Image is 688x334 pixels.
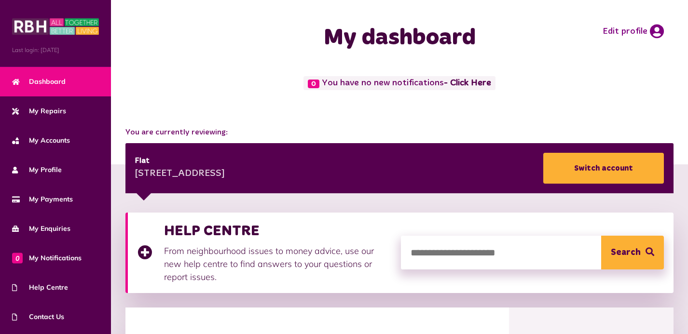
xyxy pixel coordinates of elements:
[303,76,495,90] span: You have no new notifications
[12,46,99,54] span: Last login: [DATE]
[308,80,319,88] span: 0
[12,253,23,263] span: 0
[611,236,641,269] span: Search
[135,167,225,181] div: [STREET_ADDRESS]
[12,77,66,87] span: Dashboard
[12,17,99,36] img: MyRBH
[164,244,391,283] p: From neighbourhood issues to money advice, use our new help centre to find answers to your questi...
[135,155,225,167] div: Flat
[125,127,674,138] span: You are currently reviewing:
[12,253,82,263] span: My Notifications
[12,312,64,322] span: Contact Us
[12,165,62,175] span: My Profile
[12,106,66,116] span: My Repairs
[601,236,664,269] button: Search
[603,24,664,39] a: Edit profile
[12,282,68,293] span: Help Centre
[12,224,70,234] span: My Enquiries
[265,24,534,52] h1: My dashboard
[12,135,70,146] span: My Accounts
[543,153,664,184] a: Switch account
[164,222,391,240] h3: HELP CENTRE
[444,79,491,88] a: - Click Here
[12,194,73,204] span: My Payments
